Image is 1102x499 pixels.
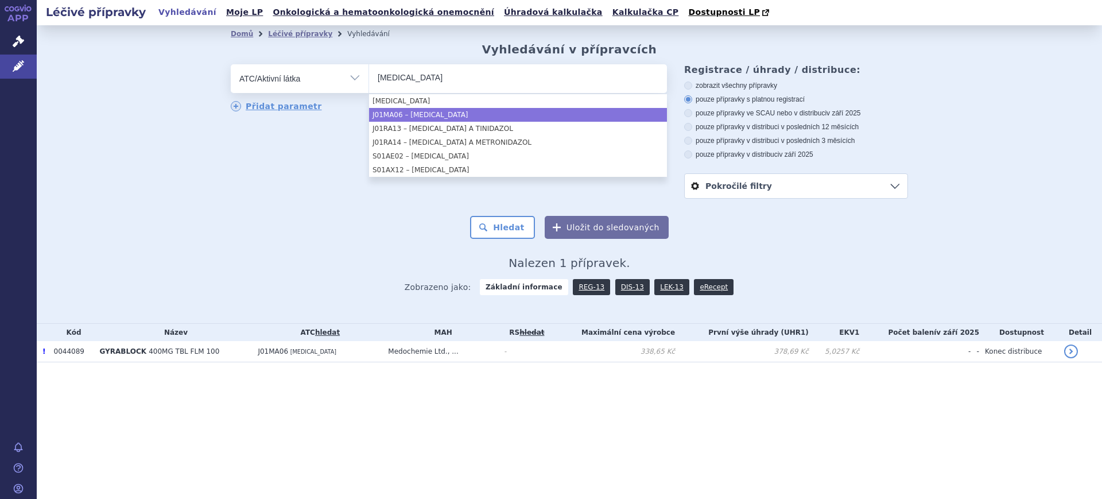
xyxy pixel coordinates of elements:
a: Vyhledávání [155,5,220,20]
a: DIS-13 [615,279,650,295]
span: [MEDICAL_DATA] [290,349,336,355]
td: - [971,341,979,362]
a: detail [1064,345,1078,358]
span: v září 2025 [936,328,979,336]
a: Domů [231,30,253,38]
label: pouze přípravky v distribuci [684,150,908,159]
span: 400MG TBL FLM 100 [149,347,219,355]
a: Léčivé přípravky [268,30,332,38]
label: pouze přípravky v distribuci v posledních 12 měsících [684,122,908,131]
a: REG-13 [573,279,610,295]
label: pouze přípravky v distribuci v posledních 3 měsících [684,136,908,145]
td: Medochemie Ltd., ... [382,341,498,362]
h3: Registrace / úhrady / distribuce: [684,64,908,75]
label: pouze přípravky ve SCAU nebo v distribuci [684,109,908,118]
li: S01AX12 – [MEDICAL_DATA] [369,163,667,177]
td: - [859,341,971,362]
label: pouze přípravky s platnou registrací [684,95,908,104]
th: Kód [48,324,94,341]
a: hledat [315,328,340,336]
td: 378,69 Kč [675,341,809,362]
th: Maximální cena výrobce [550,324,675,341]
th: Dostupnost [979,324,1058,341]
th: EKV1 [809,324,860,341]
li: J01RA14 – [MEDICAL_DATA] A METRONIDAZOL [369,136,667,149]
del: hledat [519,328,544,336]
span: v září 2025 [826,109,860,117]
a: Kalkulačka CP [609,5,682,20]
label: zobrazit všechny přípravky [684,81,908,90]
span: Poslední data tohoto produktu jsou ze SCAU platného k 01.07.2022. [42,347,45,355]
span: Dostupnosti LP [688,7,760,17]
a: eRecept [694,279,734,295]
button: Uložit do sledovaných [545,216,669,239]
th: Název [94,324,253,341]
td: 0044089 [48,341,94,362]
a: Moje LP [223,5,266,20]
th: RS [498,324,550,341]
td: 338,65 Kč [550,341,675,362]
h2: Léčivé přípravky [37,4,155,20]
button: Hledat [470,216,535,239]
a: Pokročilé filtry [685,174,907,198]
td: - [498,341,550,362]
span: v září 2025 [779,150,813,158]
th: ATC [252,324,382,341]
th: První výše úhrady (UHR1) [675,324,809,341]
a: LEK-13 [654,279,689,295]
a: Onkologická a hematoonkologická onemocnění [269,5,498,20]
a: Přidat parametr [231,101,322,111]
li: [MEDICAL_DATA] [369,94,667,108]
td: Konec distribuce [979,341,1058,362]
span: Zobrazeno jako: [405,279,471,295]
th: MAH [382,324,498,341]
td: 5,0257 Kč [809,341,860,362]
span: GYRABLOCK [100,347,146,355]
span: J01MA06 [258,347,288,355]
strong: Základní informace [480,279,568,295]
th: Počet balení [859,324,979,341]
span: Nalezen 1 přípravek. [509,256,630,270]
a: Úhradová kalkulačka [500,5,606,20]
li: Vyhledávání [347,25,405,42]
li: J01RA13 – [MEDICAL_DATA] A TINIDAZOL [369,122,667,136]
a: vyhledávání neobsahuje žádnou platnou referenční skupinu [519,328,544,336]
a: Dostupnosti LP [685,5,775,21]
li: J01MA06 – [MEDICAL_DATA] [369,108,667,122]
th: Detail [1058,324,1102,341]
li: S01AE02 – [MEDICAL_DATA] [369,149,667,163]
h2: Vyhledávání v přípravcích [482,42,657,56]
